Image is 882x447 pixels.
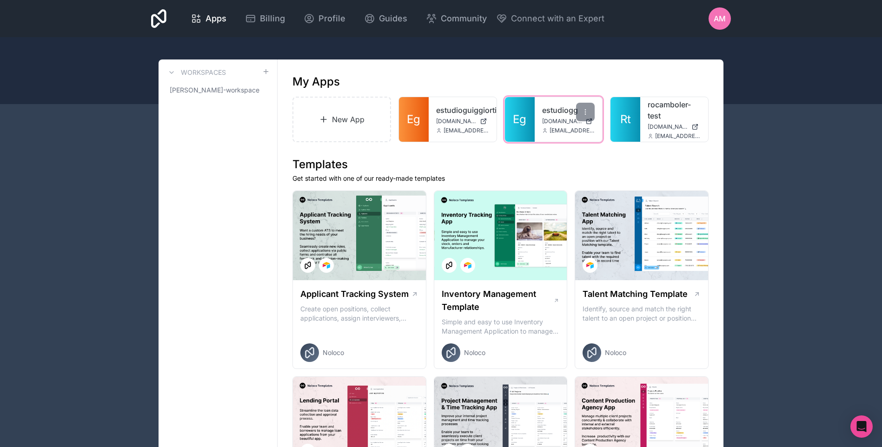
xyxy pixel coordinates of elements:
[511,12,604,25] span: Connect with an Expert
[183,8,234,29] a: Apps
[436,118,476,125] span: [DOMAIN_NAME]
[583,304,701,323] p: Identify, source and match the right talent to an open project or position with our Talent Matchi...
[292,174,709,183] p: Get started with one of our ready-made templates
[714,13,726,24] span: AM
[292,97,391,142] a: New App
[442,317,560,336] p: Simple and easy to use Inventory Management Application to manage your stock, orders and Manufact...
[496,12,604,25] button: Connect with an Expert
[292,74,340,89] h1: My Apps
[418,8,494,29] a: Community
[464,262,471,269] img: Airtable Logo
[620,112,631,127] span: Rt
[357,8,415,29] a: Guides
[436,118,489,125] a: [DOMAIN_NAME]
[583,288,688,301] h1: Talent Matching Template
[407,112,420,127] span: Eg
[238,8,292,29] a: Billing
[170,85,259,95] span: [PERSON_NAME]-workspace
[648,123,701,131] a: [DOMAIN_NAME]
[300,288,409,301] h1: Applicant Tracking System
[300,304,418,323] p: Create open positions, collect applications, assign interviewers, centralise candidate feedback a...
[542,118,595,125] a: [DOMAIN_NAME]
[444,127,489,134] span: [EMAIL_ADDRESS][DOMAIN_NAME]
[442,288,553,314] h1: Inventory Management Template
[323,348,344,357] span: Noloco
[550,127,595,134] span: [EMAIL_ADDRESS][DOMAIN_NAME]
[513,112,526,127] span: Eg
[399,97,429,142] a: Eg
[206,12,226,25] span: Apps
[655,132,701,140] span: [EMAIL_ADDRESS][DOMAIN_NAME]
[441,12,487,25] span: Community
[648,123,688,131] span: [DOMAIN_NAME]
[296,8,353,29] a: Profile
[542,105,595,116] a: estudiogg
[610,97,640,142] a: Rt
[586,262,594,269] img: Airtable Logo
[464,348,485,357] span: Noloco
[505,97,535,142] a: Eg
[181,68,226,77] h3: Workspaces
[542,118,582,125] span: [DOMAIN_NAME]
[850,415,873,438] div: Open Intercom Messenger
[379,12,407,25] span: Guides
[648,99,701,121] a: rocamboler-test
[166,67,226,78] a: Workspaces
[436,105,489,116] a: estudioguiggiortiz
[260,12,285,25] span: Billing
[605,348,626,357] span: Noloco
[323,262,330,269] img: Airtable Logo
[292,157,709,172] h1: Templates
[166,82,270,99] a: [PERSON_NAME]-workspace
[318,12,345,25] span: Profile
